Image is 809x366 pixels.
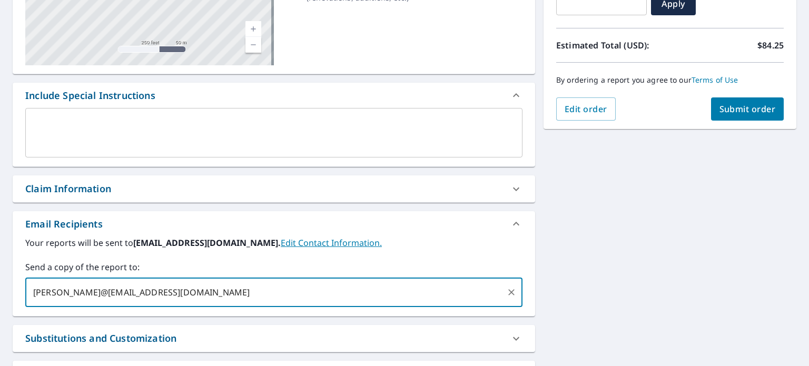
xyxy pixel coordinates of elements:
[245,21,261,37] a: Current Level 17, Zoom In
[25,261,522,273] label: Send a copy of the report to:
[25,331,176,345] div: Substitutions and Customization
[565,103,607,115] span: Edit order
[245,37,261,53] a: Current Level 17, Zoom Out
[757,39,784,52] p: $84.25
[719,103,776,115] span: Submit order
[25,236,522,249] label: Your reports will be sent to
[13,175,535,202] div: Claim Information
[25,88,155,103] div: Include Special Instructions
[25,182,111,196] div: Claim Information
[556,97,616,121] button: Edit order
[556,39,670,52] p: Estimated Total (USD):
[281,237,382,249] a: EditContactInfo
[25,217,103,231] div: Email Recipients
[692,75,738,85] a: Terms of Use
[13,325,535,352] div: Substitutions and Customization
[13,211,535,236] div: Email Recipients
[13,83,535,108] div: Include Special Instructions
[504,285,519,300] button: Clear
[556,75,784,85] p: By ordering a report you agree to our
[133,237,281,249] b: [EMAIL_ADDRESS][DOMAIN_NAME].
[711,97,784,121] button: Submit order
